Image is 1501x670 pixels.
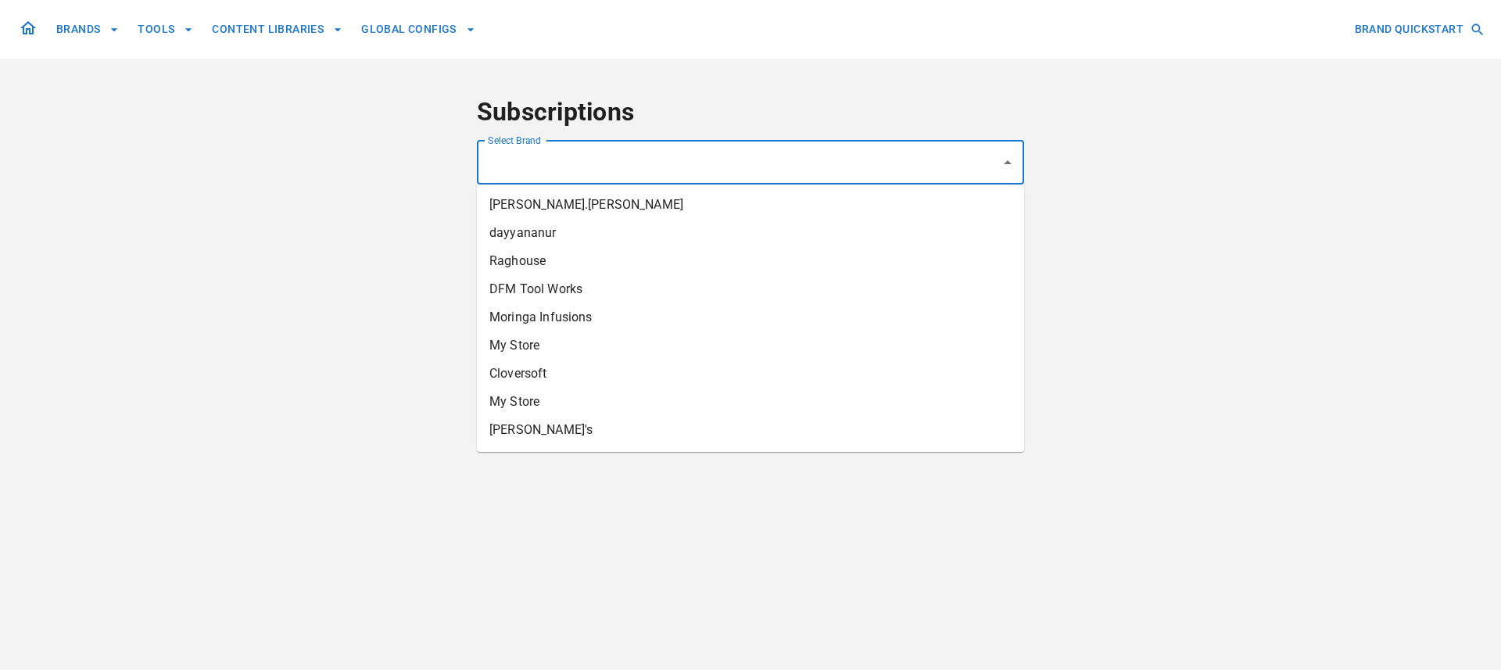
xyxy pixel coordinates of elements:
li: My Store [477,388,1024,416]
li: Moringa Infusions [477,303,1024,331]
button: BRANDS [50,15,125,44]
h4: Subscriptions [477,97,1024,128]
li: [PERSON_NAME]'s [477,416,1024,444]
li: dayyananur [477,219,1024,247]
li: Cloversoft [477,360,1024,388]
button: BRAND QUICKSTART [1349,15,1488,44]
label: Select Brand [488,134,541,147]
li: Raghouse [477,247,1024,275]
li: [PERSON_NAME].[PERSON_NAME] [477,191,1024,219]
button: Close [997,152,1019,174]
button: GLOBAL CONFIGS [355,15,482,44]
li: My Store [477,331,1024,360]
button: TOOLS [131,15,199,44]
button: CONTENT LIBRARIES [206,15,349,44]
li: DFM Tool Works [477,275,1024,303]
li: Heckin' Unicorn [477,444,1024,472]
